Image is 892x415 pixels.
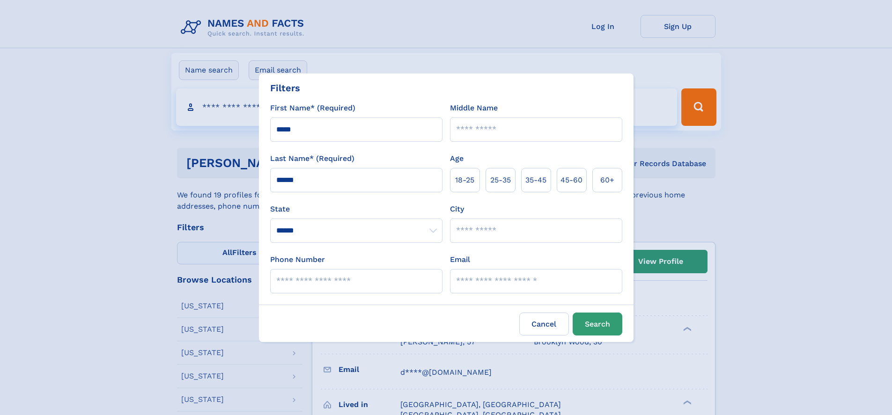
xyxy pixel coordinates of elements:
label: Phone Number [270,254,325,265]
label: First Name* (Required) [270,102,355,114]
label: Email [450,254,470,265]
span: 60+ [600,175,614,186]
span: 18‑25 [455,175,474,186]
label: Middle Name [450,102,498,114]
span: 25‑35 [490,175,511,186]
label: Last Name* (Required) [270,153,354,164]
span: 45‑60 [560,175,582,186]
span: 35‑45 [525,175,546,186]
button: Search [573,313,622,335]
label: Age [450,153,464,164]
div: Filters [270,81,300,95]
label: Cancel [519,313,569,335]
label: City [450,204,464,215]
label: State [270,204,442,215]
